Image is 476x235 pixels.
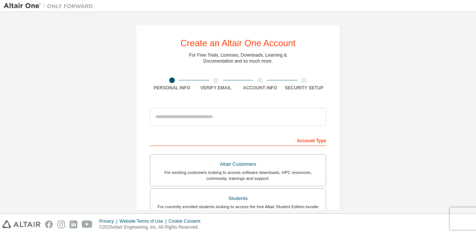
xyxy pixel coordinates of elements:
[189,52,287,64] div: For Free Trials, Licenses, Downloads, Learning & Documentation and so much more.
[155,169,321,181] div: For existing customers looking to access software downloads, HPC resources, community, trainings ...
[155,204,321,216] div: For currently enrolled students looking to access the free Altair Student Edition bundle and all ...
[194,85,238,91] div: Verify Email
[57,220,65,228] img: instagram.svg
[70,220,77,228] img: linkedin.svg
[168,218,205,224] div: Cookie Consent
[238,85,282,91] div: Account Info
[180,39,296,48] div: Create an Altair One Account
[45,220,53,228] img: facebook.svg
[150,134,326,146] div: Account Type
[4,2,97,10] img: Altair One
[82,220,93,228] img: youtube.svg
[99,218,119,224] div: Privacy
[119,218,168,224] div: Website Terms of Use
[150,85,194,91] div: Personal Info
[2,220,41,228] img: altair_logo.svg
[155,193,321,204] div: Students
[99,224,205,231] p: © 2025 Altair Engineering, Inc. All Rights Reserved.
[282,85,327,91] div: Security Setup
[155,159,321,169] div: Altair Customers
